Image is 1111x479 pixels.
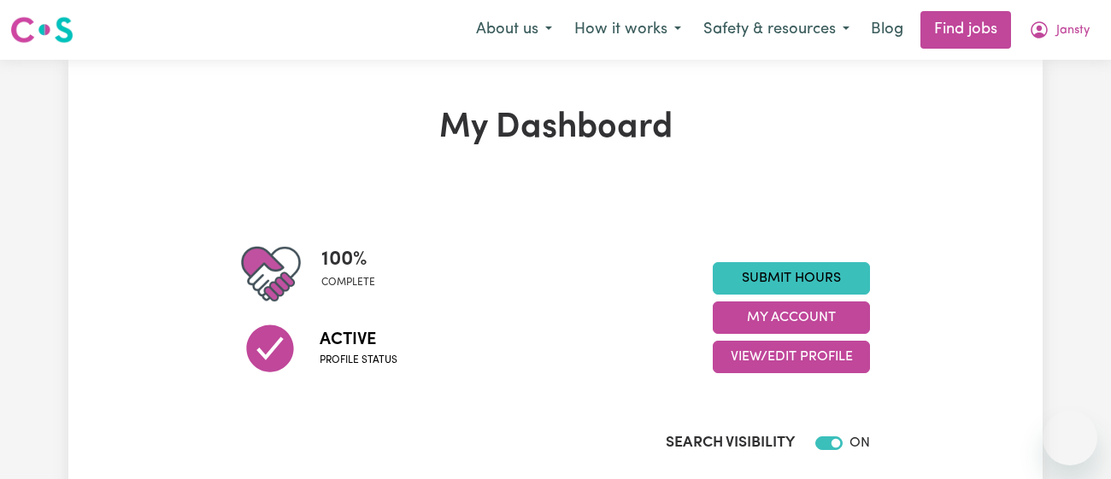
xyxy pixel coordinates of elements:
[692,12,861,48] button: Safety & resources
[465,12,563,48] button: About us
[321,275,375,290] span: complete
[241,108,870,149] h1: My Dashboard
[1018,12,1101,48] button: My Account
[320,327,397,353] span: Active
[713,341,870,373] button: View/Edit Profile
[1043,411,1097,465] iframe: Button to launch messaging window
[861,11,914,49] a: Blog
[666,432,795,454] label: Search Visibility
[10,15,73,45] img: Careseekers logo
[10,10,73,50] a: Careseekers logo
[849,436,870,450] span: ON
[1056,21,1090,40] span: Jansty
[321,244,375,275] span: 100 %
[920,11,1011,49] a: Find jobs
[320,353,397,368] span: Profile status
[563,12,692,48] button: How it works
[713,262,870,295] a: Submit Hours
[713,301,870,334] button: My Account
[321,244,389,304] div: Profile completeness: 100%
